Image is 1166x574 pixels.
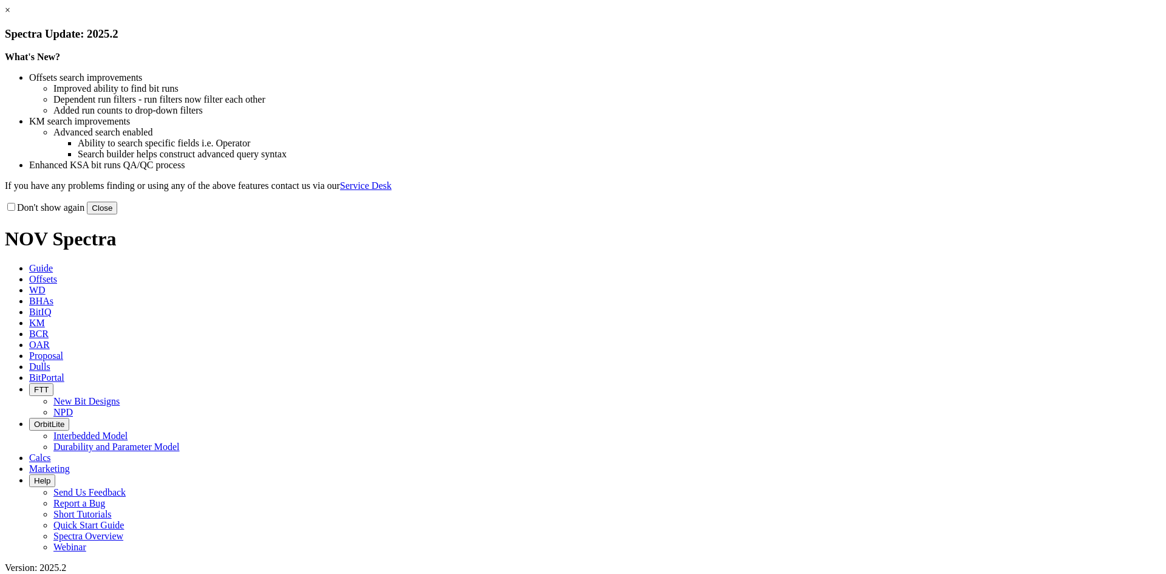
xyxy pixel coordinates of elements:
span: OAR [29,340,50,350]
li: KM search improvements [29,116,1161,127]
span: Marketing [29,463,70,474]
span: BitIQ [29,307,51,317]
span: Proposal [29,350,63,361]
label: Don't show again [5,202,84,213]
input: Don't show again [7,203,15,211]
p: If you have any problems finding or using any of the above features contact us via our [5,180,1161,191]
li: Added run counts to drop-down filters [53,105,1161,116]
span: Offsets [29,274,57,284]
a: Interbedded Model [53,431,128,441]
h3: Spectra Update: 2025.2 [5,27,1161,41]
a: NPD [53,407,73,417]
a: Quick Start Guide [53,520,124,530]
button: Close [87,202,117,214]
span: Help [34,476,50,485]
span: OrbitLite [34,420,64,429]
span: BitPortal [29,372,64,383]
a: × [5,5,10,15]
a: Spectra Overview [53,531,123,541]
li: Dependent run filters - run filters now filter each other [53,94,1161,105]
li: Enhanced KSA bit runs QA/QC process [29,160,1161,171]
a: Webinar [53,542,86,552]
span: Calcs [29,453,51,463]
span: Dulls [29,361,50,372]
li: Advanced search enabled [53,127,1161,138]
li: Ability to search specific fields i.e. Operator [78,138,1161,149]
li: Search builder helps construct advanced query syntax [78,149,1161,160]
strong: What's New? [5,52,60,62]
a: New Bit Designs [53,396,120,406]
span: BCR [29,329,49,339]
span: Guide [29,263,53,273]
span: KM [29,318,45,328]
a: Report a Bug [53,498,105,508]
span: FTT [34,385,49,394]
span: WD [29,285,46,295]
span: BHAs [29,296,53,306]
a: Short Tutorials [53,509,112,519]
a: Durability and Parameter Model [53,442,180,452]
li: Offsets search improvements [29,72,1161,83]
a: Service Desk [340,180,392,191]
a: Send Us Feedback [53,487,126,497]
div: Version: 2025.2 [5,562,1161,573]
h1: NOV Spectra [5,228,1161,250]
li: Improved ability to find bit runs [53,83,1161,94]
